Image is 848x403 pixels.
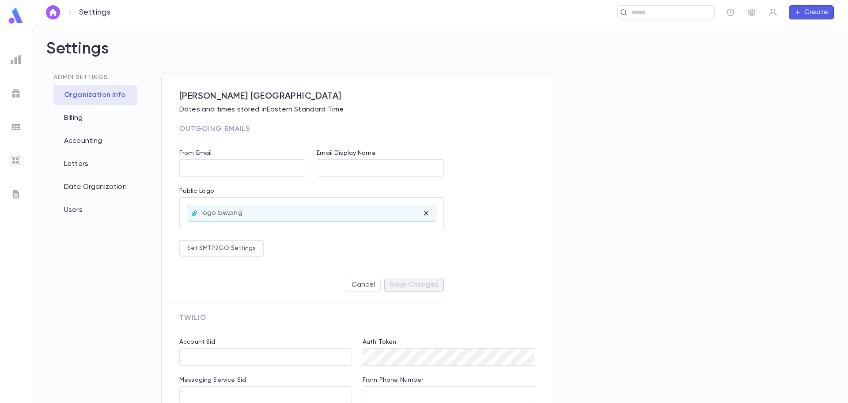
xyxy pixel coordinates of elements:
[789,5,834,19] button: Create
[179,150,212,157] label: From Email
[53,177,137,197] div: Data Organization
[179,338,216,345] label: Account Sid
[363,376,423,384] label: From Phone Number
[11,155,21,166] img: imports_grey.530a8a0e642e233f2baf0ef88e8c9fcb.svg
[53,131,137,151] div: Accounting
[179,240,264,257] button: Set SMTP2GO Settings
[179,126,250,133] span: Outgoing Emails
[363,338,396,345] label: Auth Token
[317,150,376,157] label: Email Display Name
[53,74,108,81] span: Admin Settings
[53,108,137,128] div: Billing
[11,122,21,132] img: batches_grey.339ca447c9d9533ef1741baa751efc33.svg
[79,8,110,17] p: Settings
[53,154,137,174] div: Letters
[11,189,21,200] img: letters_grey.7941b92b52307dd3b8a917253454ce1c.svg
[46,39,834,73] h2: Settings
[201,209,242,218] p: logo bw.png
[179,91,535,102] span: [PERSON_NAME] [GEOGRAPHIC_DATA]
[7,7,25,24] img: logo
[48,9,58,16] img: home_white.a664292cf8c1dea59945f0da9f25487c.svg
[179,105,535,114] p: Dates and times stored in Eastern Standard Time
[179,315,206,322] span: Twilio
[179,188,444,197] p: Public Logo
[11,88,21,99] img: campaigns_grey.99e729a5f7ee94e3726e6486bddda8f1.svg
[179,376,246,384] label: Messaging Service Sid
[11,54,21,65] img: reports_grey.c525e4749d1bce6a11f5fe2a8de1b229.svg
[53,200,137,220] div: Users
[346,278,381,292] button: Cancel
[53,85,137,105] div: Organization Info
